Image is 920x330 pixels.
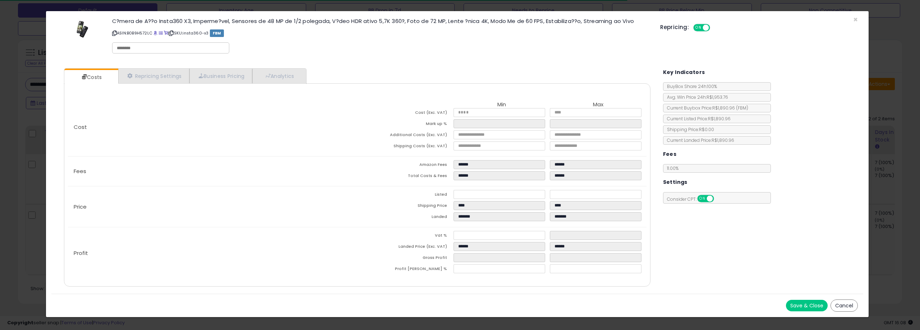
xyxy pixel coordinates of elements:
td: Amazon Fees [357,160,454,171]
button: Cancel [831,299,858,312]
a: Costs [64,70,118,84]
h5: Repricing: [660,24,689,30]
a: BuyBox page [153,30,157,36]
td: Total Costs & Fees [357,171,454,182]
td: Gross Profit [357,253,454,264]
td: Shipping Price [357,201,454,212]
img: 31fpWb5VG9L._SL60_.jpg [71,18,93,40]
h3: C?mera de A??o Insta360 X3, Imperme?vel, Sensores de 48 MP de 1/2 polegada, V?deo HDR ativo 5,7K ... [112,18,649,24]
a: Analytics [252,69,305,83]
span: FBM [210,29,224,37]
button: Save & Close [786,300,828,311]
td: Vat % [357,231,454,242]
th: Min [454,102,550,108]
p: Price [68,204,357,210]
td: Listed [357,190,454,201]
td: Additional Costs (Exc. VAT) [357,130,454,141]
td: Profit [PERSON_NAME] % [357,264,454,275]
h5: Fees [663,150,677,159]
h5: Settings [663,178,687,187]
span: Consider CPT: [663,196,723,202]
span: ON [694,25,703,31]
span: Shipping Price: R$0.00 [663,126,714,133]
span: ON [698,196,707,202]
h5: Key Indicators [663,68,705,77]
a: Business Pricing [189,69,252,83]
td: Landed Price (Exc. VAT) [357,242,454,253]
p: Profit [68,250,357,256]
td: Shipping Costs (Exc. VAT) [357,141,454,153]
span: Avg. Win Price 24h: R$1,953.76 [663,94,728,100]
span: 11.00 % [667,165,678,171]
span: × [853,14,858,25]
span: OFF [709,25,721,31]
span: Current Listed Price: R$1,890.96 [663,116,731,122]
th: Max [550,102,646,108]
td: Mark up % [357,119,454,130]
a: Your listing only [164,30,168,36]
a: Repricing Settings [118,69,189,83]
span: R$1,890.96 [712,105,748,111]
span: Current Landed Price: R$1,890.96 [663,137,734,143]
span: ( FBM ) [736,105,748,111]
p: Fees [68,168,357,174]
td: Cost (Exc. VAT) [357,108,454,119]
span: BuyBox Share 24h: 100% [663,83,717,89]
p: ASIN: B0B9H572LC | SKU: insta360-x3 [112,27,649,39]
span: OFF [713,196,724,202]
a: All offer listings [159,30,163,36]
span: Current Buybox Price: [663,105,748,111]
td: Landed [357,212,454,223]
p: Cost [68,124,357,130]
